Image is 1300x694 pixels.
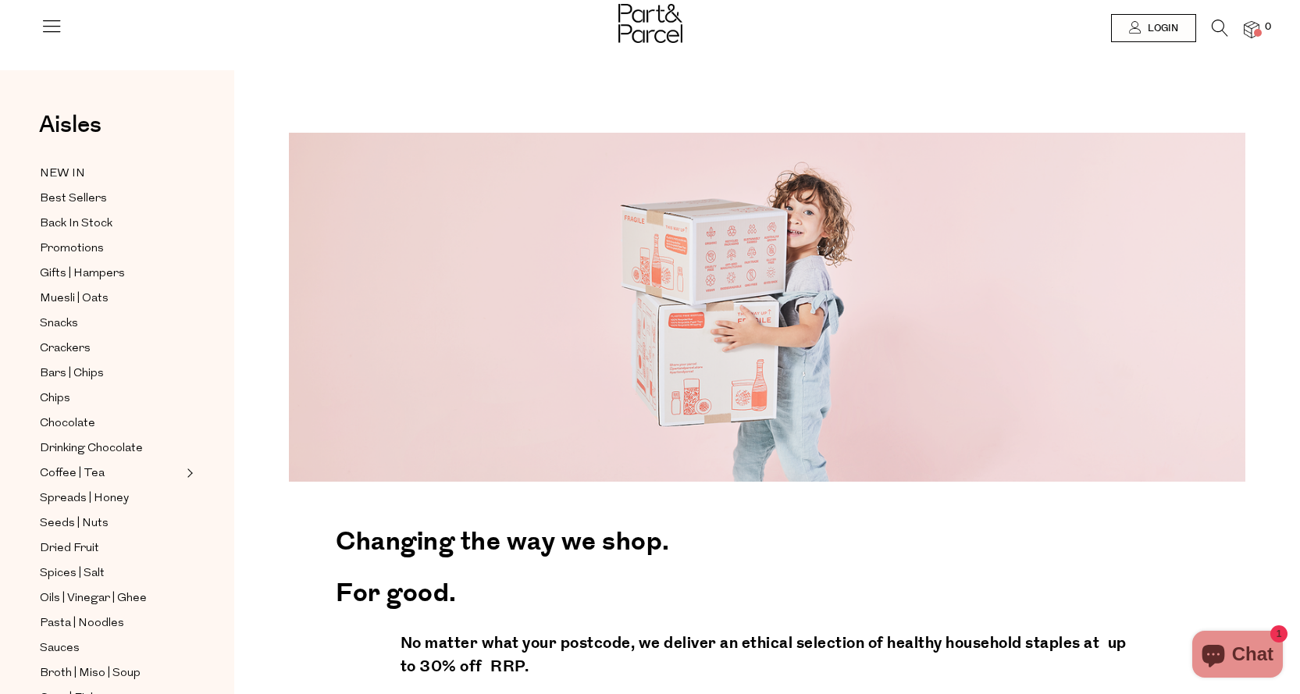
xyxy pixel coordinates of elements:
a: Bars | Chips [40,364,182,383]
a: Muesli | Oats [40,289,182,308]
a: Crackers [40,339,182,358]
a: Snacks [40,314,182,333]
a: Aisles [39,113,102,152]
span: Aisles [39,108,102,142]
span: Best Sellers [40,190,107,208]
a: Coffee | Tea [40,464,182,483]
a: Back In Stock [40,214,182,233]
span: Login [1144,22,1178,35]
span: Pasta | Noodles [40,614,124,633]
a: Seeds | Nuts [40,514,182,533]
img: Part&Parcel [618,4,682,43]
a: Drinking Chocolate [40,439,182,458]
span: Promotions [40,240,104,258]
a: 0 [1244,21,1259,37]
a: Pasta | Noodles [40,614,182,633]
a: Gifts | Hampers [40,264,182,283]
span: Chips [40,390,70,408]
span: Spreads | Honey [40,489,129,508]
span: Spices | Salt [40,564,105,583]
span: Back In Stock [40,215,112,233]
span: Gifts | Hampers [40,265,125,283]
a: Chocolate [40,414,182,433]
a: Best Sellers [40,189,182,208]
span: Crackers [40,340,91,358]
a: Oils | Vinegar | Ghee [40,589,182,608]
a: Dried Fruit [40,539,182,558]
h4: No matter what your postcode, we deliver an ethical selection of healthy household staples at up ... [401,624,1134,691]
span: Bars | Chips [40,365,104,383]
span: Drinking Chocolate [40,440,143,458]
h2: Changing the way we shop. [336,513,1198,564]
span: Broth | Miso | Soup [40,664,141,683]
button: Expand/Collapse Coffee | Tea [183,464,194,482]
span: Sauces [40,639,80,658]
a: Broth | Miso | Soup [40,664,182,683]
span: Oils | Vinegar | Ghee [40,589,147,608]
a: Chips [40,389,182,408]
a: NEW IN [40,164,182,183]
a: Login [1111,14,1196,42]
span: Coffee | Tea [40,464,105,483]
a: Sauces [40,639,182,658]
span: Chocolate [40,415,95,433]
a: Promotions [40,239,182,258]
span: Dried Fruit [40,539,99,558]
span: Muesli | Oats [40,290,109,308]
h2: For good. [336,564,1198,616]
inbox-online-store-chat: Shopify online store chat [1188,631,1288,682]
span: Seeds | Nuts [40,514,109,533]
a: Spreads | Honey [40,489,182,508]
span: 0 [1261,20,1275,34]
a: Spices | Salt [40,564,182,583]
span: Snacks [40,315,78,333]
img: 220427_Part_Parcel-0698-1344x490.png [289,133,1245,482]
span: NEW IN [40,165,85,183]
